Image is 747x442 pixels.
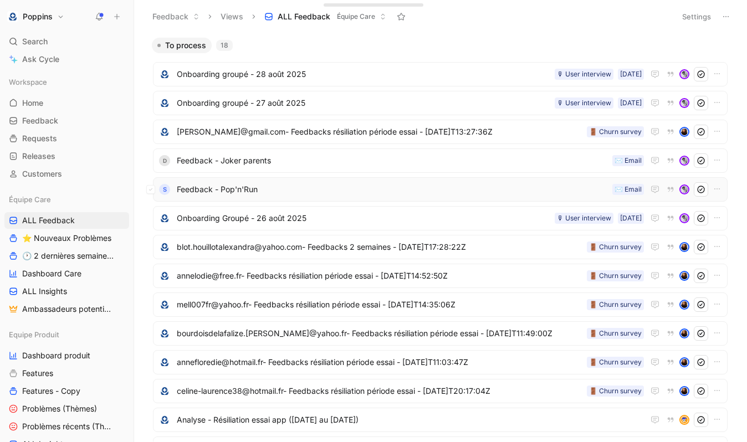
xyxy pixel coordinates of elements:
span: Ask Cycle [22,53,59,66]
div: 🎙 User interview [557,97,611,109]
img: logo [159,270,170,281]
a: logoceline-laurence38@hotmail.fr- Feedbacks résiliation période essai - [DATE]T20:17:04Z🚪 Churn s... [153,379,728,403]
span: Features - Copy [22,386,80,397]
img: logo [159,241,170,253]
img: Poppins [7,11,18,22]
button: PoppinsPoppins [4,9,67,24]
span: Feedback - Pop'n'Run [177,183,608,196]
h1: Poppins [23,12,53,22]
button: Views [216,8,248,25]
a: Customers [4,166,129,182]
img: logo [159,328,170,339]
div: 🎙 User interview [557,69,611,80]
a: Features [4,365,129,382]
a: logo[PERSON_NAME]@gmail.com- Feedbacks résiliation période essai - [DATE]T13:27:36Z🚪 Churn survey... [153,120,728,144]
span: celine-laurence38@hotmail.fr- Feedbacks résiliation période essai - [DATE]T20:17:04Z [177,384,582,398]
div: Search [4,33,129,50]
img: logo [159,414,170,425]
img: avatar [681,243,688,251]
img: logo [159,386,170,397]
div: 🚪 Churn survey [589,299,642,310]
div: 🚪 Churn survey [589,386,642,397]
div: Équipe CareALL Feedback⭐ Nouveaux Problèmes🕐 2 dernières semaines - OccurencesDashboard CareALL I... [4,191,129,317]
a: logoannelodie@free.fr- Feedbacks résiliation période essai - [DATE]T14:52:50Z🚪 Churn surveyavatar [153,264,728,288]
img: logo [159,126,170,137]
span: Onboarding groupé - 27 août 2025 [177,96,550,110]
span: Onboarding groupé - 28 août 2025 [177,68,550,81]
span: bourdoisdelafalize.[PERSON_NAME]@yahoo.fr- Feedbacks résiliation période essai - [DATE]T11:49:00Z [177,327,582,340]
span: annefloredie@hotmail.fr- Feedbacks résiliation période essai - [DATE]T11:03:47Z [177,356,582,369]
div: S [159,184,170,195]
img: logo [159,213,170,224]
img: avatar [681,358,688,366]
img: avatar [681,186,688,193]
a: Releases [4,148,129,165]
span: Customers [22,168,62,179]
a: 🕐 2 dernières semaines - Occurences [4,248,129,264]
img: logo [159,69,170,80]
a: Problèmes (Thèmes) [4,400,129,417]
span: Dashboard Care [22,268,81,279]
div: ✉️ Email [615,155,642,166]
a: logoAnalyse - Résiliation essai app ([DATE] au [DATE])avatar [153,408,728,432]
a: logobourdoisdelafalize.[PERSON_NAME]@yahoo.fr- Feedbacks résiliation période essai - [DATE]T11:49... [153,321,728,346]
a: ALL Insights [4,283,129,300]
div: 🚪 Churn survey [589,357,642,368]
a: logoOnboarding groupé - 27 août 2025[DATE]🎙 User interviewavatar [153,91,728,115]
div: d [159,155,170,166]
img: avatar [681,301,688,309]
div: 🚪 Churn survey [589,270,642,281]
span: mell007fr@yahoo.fr- Feedbacks résiliation période essai - [DATE]T14:35:06Z [177,298,582,311]
span: Home [22,97,43,109]
span: Problèmes (Thèmes) [22,403,97,414]
span: Workspace [9,76,47,88]
a: Requests [4,130,129,147]
span: ⭐ Nouveaux Problèmes [22,233,111,244]
span: Feedback [22,115,58,126]
button: Settings [677,9,716,24]
a: logoOnboarding Groupé - 26 août 2025[DATE]🎙 User interviewavatar [153,206,728,230]
span: ALL Feedback [278,11,330,22]
span: To process [165,40,206,51]
img: logo [159,97,170,109]
a: SFeedback - Pop'n'Run✉️ Emailavatar [153,177,728,202]
a: Dashboard produit [4,347,129,364]
a: Ambassadeurs potentiels [4,301,129,317]
div: Workspace [4,74,129,90]
span: blot.houillotalexandra@yahoo.com- Feedbacks 2 semaines - [DATE]T17:28:22Z [177,240,582,254]
a: Feedback [4,112,129,129]
span: Ambassadeurs potentiels [22,304,114,315]
span: annelodie@free.fr- Feedbacks résiliation période essai - [DATE]T14:52:50Z [177,269,582,282]
img: avatar [681,157,688,165]
div: 🚪 Churn survey [589,241,642,253]
img: avatar [681,387,688,395]
img: avatar [681,99,688,107]
a: logoOnboarding groupé - 28 août 2025[DATE]🎙 User interviewavatar [153,62,728,86]
a: logomell007fr@yahoo.fr- Feedbacks résiliation période essai - [DATE]T14:35:06Z🚪 Churn surveyavatar [153,292,728,317]
img: avatar [681,70,688,78]
img: logo [159,357,170,368]
a: logoannefloredie@hotmail.fr- Feedbacks résiliation période essai - [DATE]T11:03:47Z🚪 Churn survey... [153,350,728,374]
span: Équipe Care [337,11,375,22]
span: Search [22,35,48,48]
span: ALL Feedback [22,215,75,226]
a: dFeedback - Joker parents✉️ Emailavatar [153,148,728,173]
span: Equipe Produit [9,329,59,340]
img: avatar [681,128,688,136]
span: 🕐 2 dernières semaines - Occurences [22,250,117,261]
span: Features [22,368,53,379]
span: Dashboard produit [22,350,90,361]
div: [DATE] [620,213,642,224]
div: Equipe Produit [4,326,129,343]
span: ALL Insights [22,286,67,297]
img: avatar [681,416,688,424]
img: avatar [681,272,688,280]
span: [PERSON_NAME]@gmail.com- Feedbacks résiliation période essai - [DATE]T13:27:36Z [177,125,582,138]
div: 18 [216,40,233,51]
span: Onboarding Groupé - 26 août 2025 [177,212,550,225]
span: Problèmes récents (Thèmes) [22,421,115,432]
span: Feedback - Joker parents [177,154,608,167]
div: 🎙 User interview [557,213,611,224]
a: ALL Feedback [4,212,129,229]
div: ✉️ Email [615,184,642,195]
